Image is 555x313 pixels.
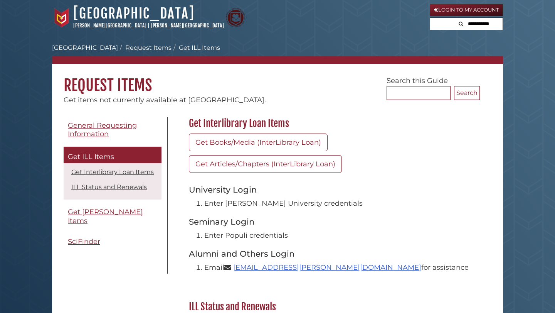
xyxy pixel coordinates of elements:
div: Guide Pages [64,117,161,254]
li: Email for assistance [204,262,476,273]
a: Get [PERSON_NAME] Items [64,203,161,229]
nav: breadcrumb [52,43,503,64]
i: Search [459,21,463,26]
a: Get ILL Items [64,147,161,164]
a: [PERSON_NAME][GEOGRAPHIC_DATA] [151,22,224,29]
span: Get [PERSON_NAME] Items [68,208,143,225]
a: [GEOGRAPHIC_DATA] [73,5,195,22]
h3: University Login [189,184,476,195]
button: Search [454,86,480,100]
h1: Request Items [52,64,503,95]
h3: Alumni and Others Login [189,249,476,259]
img: Calvin Theological Seminary [226,8,245,27]
a: Login to My Account [430,4,503,16]
a: Get Interlibrary Loan Items [71,168,154,176]
span: Get ILL Items [68,152,114,161]
span: | [148,22,150,29]
span: Get items not currently available at [GEOGRAPHIC_DATA]. [64,96,266,104]
span: General Requesting Information [68,121,137,139]
h2: Get Interlibrary Loan Items [185,117,480,130]
span: SciFinder [68,237,100,246]
a: Request Items [125,44,172,51]
h3: Seminary Login [189,217,476,227]
a: [GEOGRAPHIC_DATA] [52,44,118,51]
a: ILL Status and Renewals [71,183,147,191]
li: Enter Populi credentials [204,230,476,241]
li: Get ILL Items [172,43,220,52]
li: Enter [PERSON_NAME] University credentials [204,198,476,209]
a: [EMAIL_ADDRESS][PERSON_NAME][DOMAIN_NAME] [233,263,421,272]
a: Get Books/Media (InterLibrary Loan) [189,134,328,151]
a: SciFinder [64,233,161,250]
button: Search [456,18,466,28]
a: [PERSON_NAME][GEOGRAPHIC_DATA] [73,22,146,29]
h2: ILL Status and Renewals [185,301,480,313]
a: General Requesting Information [64,117,161,143]
a: Get Articles/Chapters (InterLibrary Loan) [189,155,342,173]
img: Calvin University [52,8,71,27]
